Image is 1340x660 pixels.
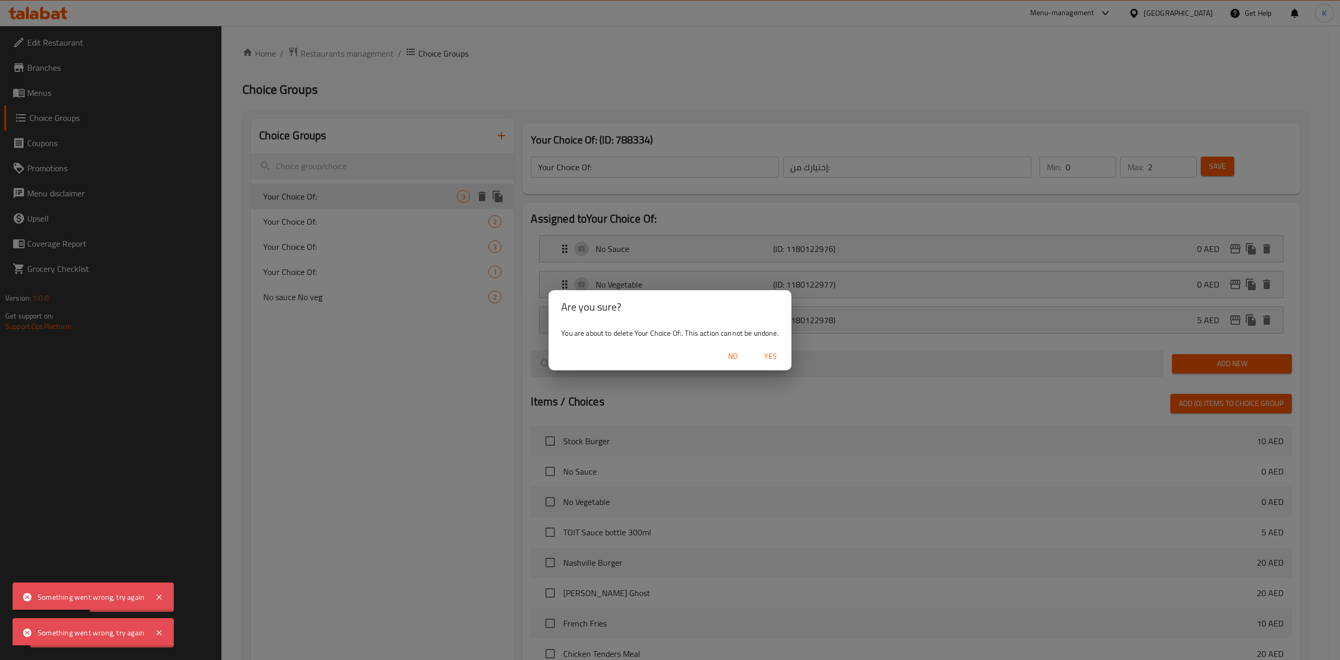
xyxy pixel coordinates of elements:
[38,627,144,639] div: Something went wrong, try again
[549,324,791,343] div: You are about to delete Your Choice Of:. This action cannot be undone.
[716,347,750,366] button: No
[561,299,779,315] h2: Are you sure?
[38,591,144,603] div: Something went wrong, try again
[758,350,783,363] span: Yes
[754,347,787,366] button: Yes
[720,350,745,363] span: No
